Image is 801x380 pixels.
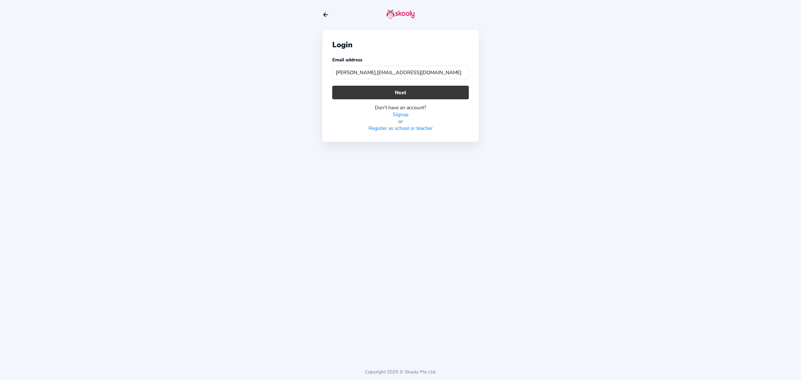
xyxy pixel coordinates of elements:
button: Next [332,86,469,99]
a: Signup [393,111,408,118]
input: Your email address [332,66,469,79]
div: Don't have an account? [332,104,469,111]
label: Email address [332,57,362,63]
img: skooly-logo.png [386,9,415,19]
div: or [332,118,469,125]
button: arrow back outline [322,11,329,18]
div: Login [332,40,469,50]
a: Register as school or teacher [369,125,433,132]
